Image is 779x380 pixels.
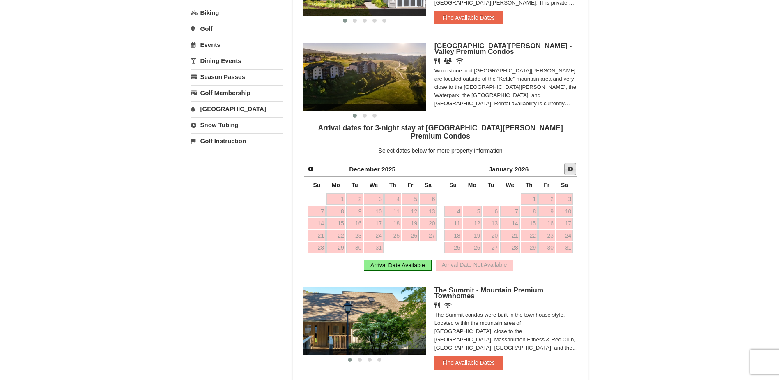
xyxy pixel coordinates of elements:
[434,11,503,24] button: Find Available Dates
[521,193,538,205] a: 1
[434,58,440,64] i: Restaurant
[526,182,533,188] span: Thursday
[364,206,384,217] a: 10
[483,206,499,217] a: 6
[468,182,476,188] span: Monday
[384,206,401,217] a: 11
[308,218,326,229] a: 14
[364,242,384,253] a: 31
[564,163,577,175] a: Next
[434,42,572,56] span: [GEOGRAPHIC_DATA][PERSON_NAME] - Valley Premium Condos
[538,242,555,253] a: 30
[521,206,538,217] a: 8
[463,230,482,241] a: 19
[561,182,568,188] span: Saturday
[308,242,326,253] a: 28
[500,242,520,253] a: 28
[384,218,401,229] a: 18
[521,230,538,241] a: 22
[538,230,555,241] a: 23
[384,193,401,205] a: 4
[191,53,283,68] a: Dining Events
[191,133,283,148] a: Golf Instruction
[191,21,283,36] a: Golf
[444,242,462,253] a: 25
[408,182,414,188] span: Friday
[567,166,574,172] span: Next
[313,182,321,188] span: Sunday
[346,242,363,253] a: 30
[332,182,340,188] span: Monday
[420,230,437,241] a: 27
[305,163,317,175] a: Prev
[308,230,326,241] a: 21
[191,85,283,100] a: Golf Membership
[352,182,358,188] span: Tuesday
[483,218,499,229] a: 13
[326,193,346,205] a: 1
[191,101,283,116] a: [GEOGRAPHIC_DATA]
[500,218,520,229] a: 14
[444,230,462,241] a: 18
[389,182,396,188] span: Thursday
[420,218,437,229] a: 20
[384,230,401,241] a: 25
[434,356,503,369] button: Find Available Dates
[463,218,482,229] a: 12
[303,124,578,140] h4: Arrival dates for 3-night stay at [GEOGRAPHIC_DATA][PERSON_NAME] Premium Condos
[191,5,283,20] a: Biking
[402,230,419,241] a: 26
[544,182,549,188] span: Friday
[515,166,529,173] span: 2026
[326,218,346,229] a: 15
[506,182,514,188] span: Wednesday
[556,206,573,217] a: 10
[483,230,499,241] a: 20
[434,302,440,308] i: Restaurant
[556,218,573,229] a: 17
[191,37,283,52] a: Events
[425,182,432,188] span: Saturday
[402,218,419,229] a: 19
[379,147,503,154] span: Select dates below for more property information
[538,218,555,229] a: 16
[444,218,462,229] a: 11
[434,311,578,352] div: The Summit condos were built in the townhouse style. Located within the mountain area of [GEOGRAP...
[444,206,462,217] a: 4
[346,218,363,229] a: 16
[556,193,573,205] a: 3
[463,206,482,217] a: 5
[308,206,326,217] a: 7
[556,230,573,241] a: 24
[538,206,555,217] a: 9
[436,260,513,271] div: Arrival Date Not Available
[326,230,346,241] a: 22
[434,286,543,300] span: The Summit - Mountain Premium Townhomes
[449,182,457,188] span: Sunday
[500,206,520,217] a: 7
[364,260,432,271] div: Arrival Date Available
[191,117,283,132] a: Snow Tubing
[521,218,538,229] a: 15
[364,218,384,229] a: 17
[420,206,437,217] a: 13
[463,242,482,253] a: 26
[364,193,384,205] a: 3
[521,242,538,253] a: 29
[483,242,499,253] a: 27
[381,166,395,173] span: 2025
[346,193,363,205] a: 2
[402,193,419,205] a: 5
[349,166,379,173] span: December
[326,206,346,217] a: 8
[326,242,346,253] a: 29
[500,230,520,241] a: 21
[444,302,452,308] i: Wireless Internet (free)
[402,206,419,217] a: 12
[308,166,314,172] span: Prev
[489,166,513,173] span: January
[191,69,283,84] a: Season Passes
[556,242,573,253] a: 31
[420,193,437,205] a: 6
[434,67,578,108] div: Woodstone and [GEOGRAPHIC_DATA][PERSON_NAME] are located outside of the "Kettle" mountain area an...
